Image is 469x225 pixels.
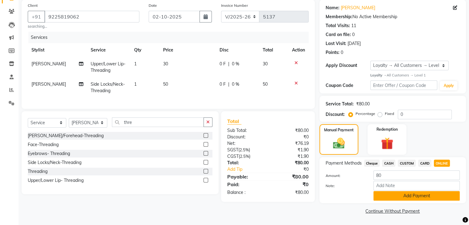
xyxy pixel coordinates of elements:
[321,208,465,215] a: Continue Without Payment
[356,101,370,107] div: ₹80.00
[364,160,380,167] span: Cheque
[223,127,268,134] div: Sub Total:
[28,141,59,148] div: Face-Threading
[223,134,268,140] div: Discount:
[268,140,313,147] div: ₹76.19
[352,31,355,38] div: 0
[134,61,137,67] span: 1
[240,147,249,152] span: 2.5%
[227,147,238,153] span: SGST
[373,181,460,190] input: Add Note
[227,118,241,125] span: Total
[216,43,259,57] th: Disc
[326,14,352,20] div: Membership:
[240,154,249,159] span: 2.5%
[268,134,313,140] div: ₹0
[149,3,157,8] label: Date
[223,140,268,147] div: Net:
[163,81,168,87] span: 50
[370,80,438,90] input: Enter Offer / Coupon Code
[373,191,460,201] button: Add Payment
[326,22,350,29] div: Total Visits:
[223,147,268,153] div: ( )
[28,168,47,175] div: Threading
[31,81,66,87] span: [PERSON_NAME]
[326,40,346,47] div: Last Visit:
[112,117,204,127] input: Search or Scan
[228,61,229,67] span: |
[434,160,450,167] span: ONLINE
[373,170,460,180] input: Amount
[268,153,313,160] div: ₹1.90
[220,61,226,67] span: 0 F
[275,166,313,173] div: ₹0
[28,150,70,157] div: Eyebrows- Threading
[134,81,137,87] span: 1
[288,43,309,57] th: Action
[398,160,416,167] span: CUSTOM
[326,14,460,20] div: No Active Membership
[232,61,239,67] span: 0 %
[31,61,66,67] span: [PERSON_NAME]
[377,136,397,151] img: _gift.svg
[356,111,375,117] label: Percentage
[326,160,362,166] span: Payment Methods
[263,61,268,67] span: 30
[223,189,268,196] div: Balance :
[87,43,130,57] th: Service
[223,153,268,160] div: ( )
[326,82,370,89] div: Coupon Code
[221,3,248,8] label: Invoice Number
[130,43,159,57] th: Qty
[341,49,343,56] div: 0
[91,81,125,93] span: Side Locks/Neck-Threading
[376,127,398,132] label: Redemption
[370,73,460,78] div: All Customers → Level 1
[440,81,457,90] button: Apply
[28,32,313,43] div: Services
[326,31,351,38] div: Card on file:
[28,133,104,139] div: [PERSON_NAME]/Forehead-Threading
[385,111,394,117] label: Fixed
[220,81,226,88] span: 0 F
[326,62,370,69] div: Apply Discount
[418,160,431,167] span: CARD
[321,183,369,189] label: Note:
[268,160,313,166] div: ₹80.00
[28,177,84,184] div: Upper/Lower Lip- Threading
[223,181,268,188] div: Paid:
[321,173,369,178] label: Amount:
[268,189,313,196] div: ₹80.00
[268,181,313,188] div: ₹0
[370,73,387,77] strong: Loyalty →
[44,11,139,22] input: Search by Name/Mobile/Email/Code
[232,81,239,88] span: 0 %
[227,153,239,159] span: CGST
[326,49,339,56] div: Points:
[326,101,354,107] div: Service Total:
[263,81,268,87] span: 50
[324,127,354,133] label: Manual Payment
[28,24,139,29] small: searching...
[28,43,87,57] th: Stylist
[223,166,275,173] a: Add Tip
[28,159,81,166] div: Side Locks/Neck-Threading
[163,61,168,67] span: 30
[228,81,229,88] span: |
[91,61,125,73] span: Upper/Lower Lip- Threading
[268,173,313,180] div: ₹80.00
[223,160,268,166] div: Total:
[223,173,268,180] div: Payable:
[351,22,356,29] div: 11
[159,43,216,57] th: Price
[341,5,375,11] a: [PERSON_NAME]
[268,147,313,153] div: ₹1.90
[329,137,348,150] img: _cash.svg
[28,3,38,8] label: Client
[28,11,45,22] button: +91
[326,5,339,11] div: Name:
[326,111,345,118] div: Discount:
[259,43,288,57] th: Total
[348,40,361,47] div: [DATE]
[268,127,313,134] div: ₹80.00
